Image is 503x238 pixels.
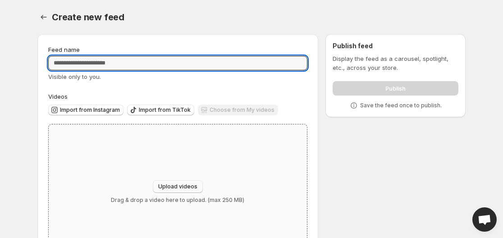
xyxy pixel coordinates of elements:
[37,11,50,23] button: Settings
[158,183,197,190] span: Upload videos
[127,105,194,115] button: Import from TikTok
[472,207,497,232] div: Open chat
[139,106,191,114] span: Import from TikTok
[60,106,120,114] span: Import from Instagram
[48,93,68,100] span: Videos
[52,12,124,23] span: Create new feed
[333,41,458,50] h2: Publish feed
[48,46,80,53] span: Feed name
[48,105,123,115] button: Import from Instagram
[111,197,244,204] p: Drag & drop a video here to upload. (max 250 MB)
[153,180,203,193] button: Upload videos
[333,54,458,72] p: Display the feed as a carousel, spotlight, etc., across your store.
[360,102,442,109] p: Save the feed once to publish.
[48,73,101,80] span: Visible only to you.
